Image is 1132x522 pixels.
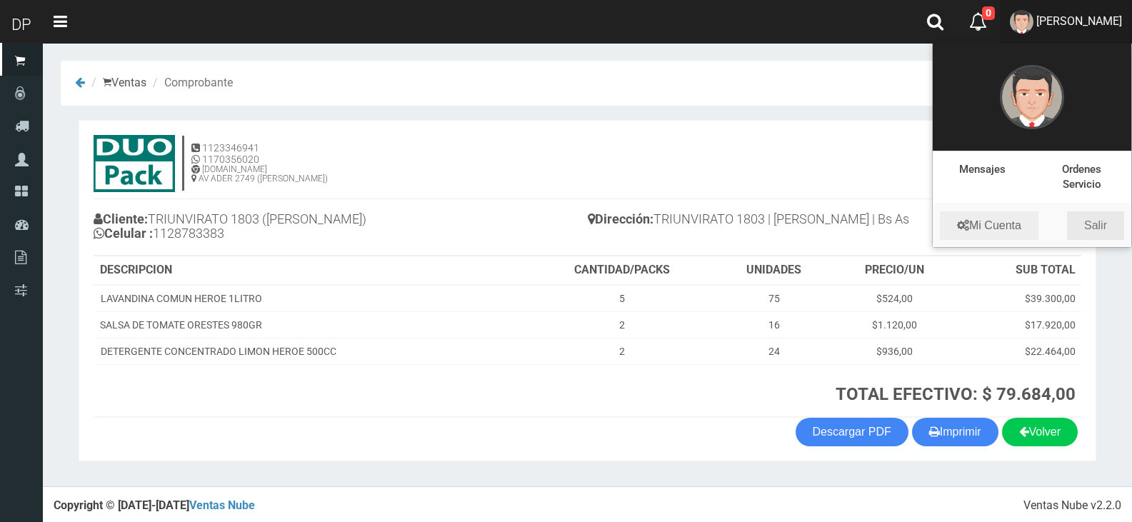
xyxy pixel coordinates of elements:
[956,285,1081,312] td: $39.300,00
[956,311,1081,338] td: $17.920,00
[588,209,1082,234] h4: TRIUNVIRATO 1803 | [PERSON_NAME] | Bs As
[1067,211,1124,240] a: Salir
[94,285,529,312] td: LAVANDINA COMUN HEROE 1LITRO
[191,143,328,165] h5: 1123346941 1170356020
[982,6,995,20] span: 0
[94,226,153,241] b: Celular :
[1023,498,1121,514] div: Ventas Nube v2.2.0
[716,338,833,364] td: 24
[54,498,255,512] strong: Copyright © [DATE]-[DATE]
[832,285,956,312] td: $524,00
[529,338,716,364] td: 2
[529,256,716,285] th: CANTIDAD/PACKS
[588,211,653,226] b: Dirección:
[529,285,716,312] td: 5
[94,338,529,364] td: DETERGENTE CONCENTRADO LIMON HEROE 500CC
[1002,418,1078,446] a: Volver
[716,285,833,312] td: 75
[94,256,529,285] th: DESCRIPCION
[1010,10,1033,34] img: User Image
[94,209,588,248] h4: TRIUNVIRATO 1803 ([PERSON_NAME]) 1128783383
[94,211,148,226] b: Cliente:
[529,311,716,338] td: 2
[912,418,998,446] button: Imprimir
[716,256,833,285] th: UNIDADES
[94,135,175,192] img: 15ec80cb8f772e35c0579ae6ae841c79.jpg
[956,256,1081,285] th: SUB TOTAL
[1062,163,1101,191] a: Ordenes Servicio
[836,384,1076,404] strong: TOTAL EFECTIVO: $ 79.684,00
[796,418,908,446] a: Descargar PDF
[832,256,956,285] th: PRECIO/UN
[716,311,833,338] td: 16
[959,163,1006,176] a: Mensajes
[191,165,328,184] h6: [DOMAIN_NAME] AV ADER 2749 ([PERSON_NAME])
[956,338,1081,364] td: $22.464,00
[832,311,956,338] td: $1.120,00
[94,311,529,338] td: SALSA DE TOMATE ORESTES 980GR
[189,498,255,512] a: Ventas Nube
[149,75,233,91] li: Comprobante
[940,211,1038,240] a: Mi Cuenta
[1000,65,1064,129] img: User Image
[832,338,956,364] td: $936,00
[88,75,146,91] li: Ventas
[1036,14,1122,28] span: [PERSON_NAME]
